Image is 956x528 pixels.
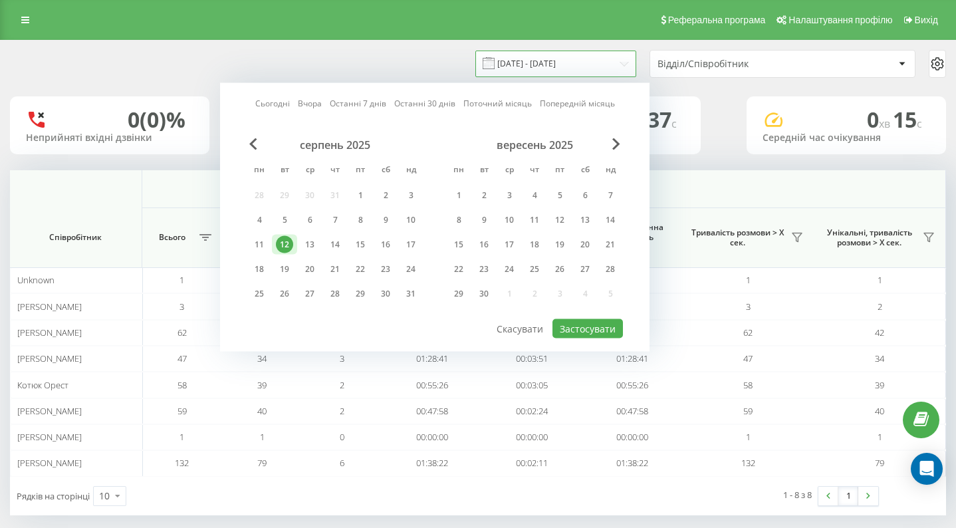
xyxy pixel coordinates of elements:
button: Застосувати [552,319,623,338]
abbr: п’ятниця [350,161,370,181]
div: 30 [475,285,493,303]
div: 20 [576,236,594,253]
div: 12 [276,236,293,253]
div: 18 [251,261,268,278]
div: сб 9 серп 2025 р. [373,210,398,230]
div: пт 1 серп 2025 р. [348,186,373,205]
span: Всього [149,232,195,243]
div: 3 [501,187,518,204]
div: серпень 2025 [247,138,423,152]
div: 11 [526,211,543,229]
span: 0 [340,431,344,443]
div: 7 [326,211,344,229]
div: 10 [402,211,419,229]
div: 16 [377,236,394,253]
span: Котюк Орест [17,379,68,391]
div: сб 20 вер 2025 р. [572,235,598,255]
div: вт 5 серп 2025 р. [272,210,297,230]
div: 13 [576,211,594,229]
span: [PERSON_NAME] [17,457,82,469]
a: 1 [838,487,858,505]
div: нд 10 серп 2025 р. [398,210,423,230]
td: 01:38:22 [382,450,482,476]
div: чт 4 вер 2025 р. [522,186,547,205]
div: 1 [450,187,467,204]
span: 2 [340,405,344,417]
span: Всі дзвінки [188,184,899,194]
div: пн 8 вер 2025 р. [446,210,471,230]
div: 24 [501,261,518,278]
div: 5 [276,211,293,229]
span: Рядків на сторінці [17,490,90,502]
span: 3 [746,301,751,313]
div: вт 30 вер 2025 р. [471,284,497,304]
div: пн 25 серп 2025 р. [247,284,272,304]
abbr: середа [300,161,320,181]
span: 1 [878,274,882,286]
div: Неприйняті вхідні дзвінки [26,132,193,144]
div: ср 3 вер 2025 р. [497,186,522,205]
div: пт 12 вер 2025 р. [547,210,572,230]
span: Previous Month [249,138,257,150]
td: 01:28:41 [582,346,681,372]
span: 2 [878,301,882,313]
div: 0 (0)% [128,107,185,132]
td: 00:55:26 [582,372,681,398]
div: Середній час очікування [763,132,930,144]
span: c [917,116,922,131]
div: 21 [602,236,619,253]
span: Next Month [612,138,620,150]
span: Налаштування профілю [788,15,892,25]
div: 16 [475,236,493,253]
div: 22 [450,261,467,278]
td: 00:02:11 [482,450,582,476]
div: чт 21 серп 2025 р. [322,259,348,279]
div: нд 21 вер 2025 р. [598,235,623,255]
div: 15 [352,236,369,253]
div: 26 [551,261,568,278]
div: 8 [450,211,467,229]
a: Останні 7 днів [330,97,386,110]
div: ср 24 вер 2025 р. [497,259,522,279]
a: Останні 30 днів [394,97,455,110]
a: Вчора [298,97,322,110]
span: 2 [340,379,344,391]
abbr: четвер [325,161,345,181]
div: пн 4 серп 2025 р. [247,210,272,230]
span: [PERSON_NAME] [17,352,82,364]
div: чт 11 вер 2025 р. [522,210,547,230]
div: пт 19 вер 2025 р. [547,235,572,255]
span: 1 [260,431,265,443]
div: сб 23 серп 2025 р. [373,259,398,279]
td: 00:00:00 [482,424,582,450]
div: пт 15 серп 2025 р. [348,235,373,255]
span: 47 [178,352,187,364]
div: 6 [301,211,318,229]
span: Вихід [915,15,938,25]
div: сб 13 вер 2025 р. [572,210,598,230]
div: 25 [251,285,268,303]
div: 9 [377,211,394,229]
span: хв [879,116,893,131]
div: пн 22 вер 2025 р. [446,259,471,279]
div: 31 [402,285,419,303]
div: нд 17 серп 2025 р. [398,235,423,255]
span: Унікальні, тривалість розмови > Х сек. [820,227,918,248]
div: сб 2 серп 2025 р. [373,186,398,205]
abbr: понеділок [449,161,469,181]
div: пт 22 серп 2025 р. [348,259,373,279]
td: 01:38:22 [582,450,681,476]
span: 34 [257,352,267,364]
div: вт 9 вер 2025 р. [471,210,497,230]
div: 10 [501,211,518,229]
div: 2 [475,187,493,204]
span: 1 [179,431,184,443]
div: пн 15 вер 2025 р. [446,235,471,255]
span: Співробітник [23,232,129,243]
div: нд 7 вер 2025 р. [598,186,623,205]
div: пн 18 серп 2025 р. [247,259,272,279]
div: чт 18 вер 2025 р. [522,235,547,255]
td: 00:00:00 [382,424,482,450]
span: 1 [746,274,751,286]
div: 2 [377,187,394,204]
